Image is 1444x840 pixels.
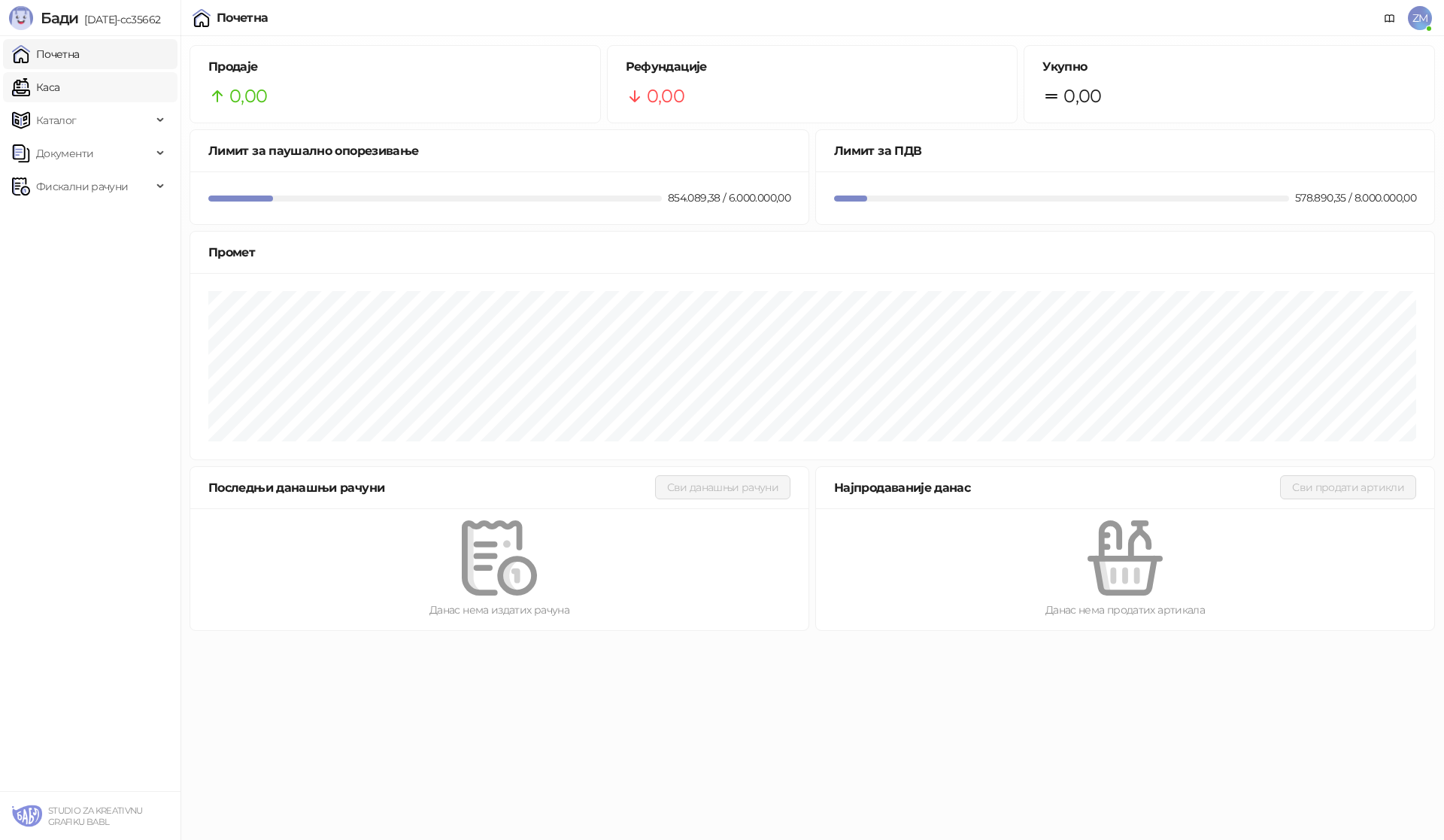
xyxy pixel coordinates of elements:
span: Бади [41,9,78,27]
img: Logo [9,6,33,30]
h5: Продаје [208,58,582,76]
a: Почетна [12,39,80,69]
span: Каталог [36,105,77,135]
span: ZM [1408,6,1432,30]
a: Документација [1378,6,1402,30]
button: Сви продати артикли [1280,475,1416,499]
span: 0,00 [1063,82,1101,111]
div: Почетна [217,12,268,24]
h5: Укупно [1042,58,1416,76]
span: 0,00 [647,82,684,111]
span: [DATE]-cc35662 [78,13,160,26]
div: Лимит за паушално опорезивање [208,141,790,160]
span: Фискални рачуни [36,171,128,202]
h5: Рефундације [626,58,1000,76]
span: Документи [36,138,93,168]
div: Лимит за ПДВ [834,141,1416,160]
div: Последњи данашњи рачуни [208,478,655,497]
div: Данас нема продатих артикала [840,602,1410,618]
small: STUDIO ZA KREATIVNU GRAFIKU BABL [48,805,143,827]
div: Промет [208,243,1416,262]
span: 0,00 [229,82,267,111]
button: Сви данашњи рачуни [655,475,790,499]
img: 64x64-companyLogo-4d0a4515-02ce-43d0-8af4-3da660a44a69.png [12,801,42,831]
div: 578.890,35 / 8.000.000,00 [1292,190,1419,206]
a: Каса [12,72,59,102]
div: Најпродаваније данас [834,478,1280,497]
div: 854.089,38 / 6.000.000,00 [665,190,793,206]
div: Данас нема издатих рачуна [214,602,784,618]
